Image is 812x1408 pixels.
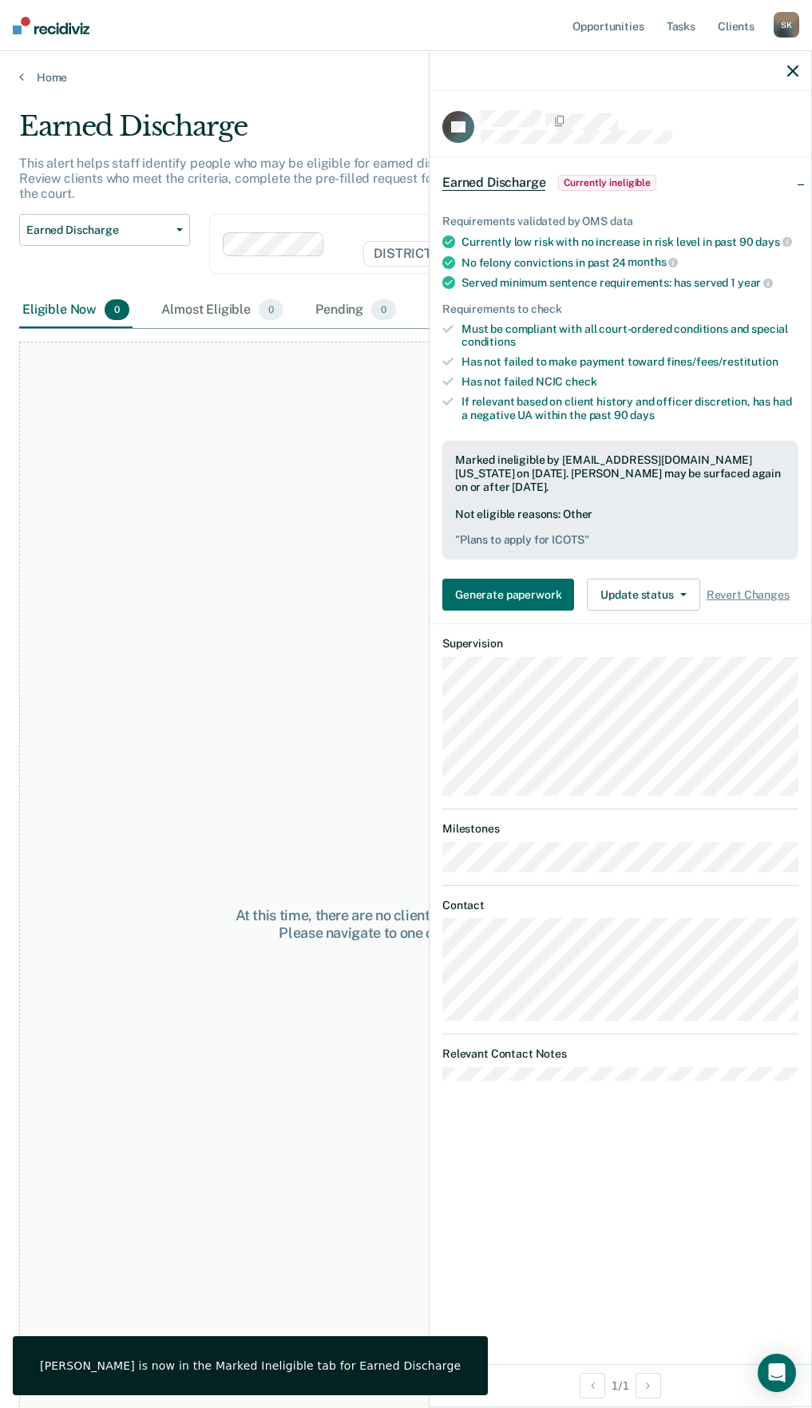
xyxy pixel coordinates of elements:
[461,275,798,290] div: Served minimum sentence requirements: has served 1
[461,335,516,348] span: conditions
[630,409,654,421] span: days
[259,299,283,320] span: 0
[19,156,735,201] p: This alert helps staff identify people who may be eligible for earned discharge based on IDOC’s c...
[455,508,786,548] div: Not eligible reasons: Other
[442,822,798,836] dt: Milestones
[19,293,133,328] div: Eligible Now
[19,110,750,156] div: Earned Discharge
[442,303,798,316] div: Requirements to check
[587,579,699,611] button: Update status
[461,322,798,350] div: Must be compliant with all court-ordered conditions and special
[461,355,798,369] div: Has not failed to make payment toward
[213,907,600,941] div: At this time, there are no clients who are Eligible Now. Please navigate to one of the other tabs.
[312,293,399,328] div: Pending
[755,235,791,248] span: days
[430,157,811,208] div: Earned DischargeCurrently ineligible
[667,355,778,368] span: fines/fees/restitution
[105,299,129,320] span: 0
[461,375,798,389] div: Has not failed NCIC
[26,223,170,237] span: Earned Discharge
[461,255,798,270] div: No felony convictions in past 24
[442,579,574,611] button: Generate paperwork
[636,1373,661,1398] button: Next Opportunity
[425,293,572,328] div: Marked Ineligible
[442,899,798,912] dt: Contact
[580,1373,605,1398] button: Previous Opportunity
[158,293,287,328] div: Almost Eligible
[558,175,656,191] span: Currently ineligible
[628,255,678,268] span: months
[442,637,798,651] dt: Supervision
[461,235,798,249] div: Currently low risk with no increase in risk level in past 90
[565,375,596,388] span: check
[455,453,786,493] div: Marked ineligible by [EMAIL_ADDRESS][DOMAIN_NAME][US_STATE] on [DATE]. [PERSON_NAME] may be surfa...
[13,17,89,34] img: Recidiviz
[707,588,790,602] span: Revert Changes
[758,1354,796,1392] div: Open Intercom Messenger
[363,241,650,267] span: DISTRICT OFFICE 5, [GEOGRAPHIC_DATA]
[442,579,580,611] a: Navigate to form link
[19,70,793,85] a: Home
[40,1359,461,1373] div: [PERSON_NAME] is now in the Marked Ineligible tab for Earned Discharge
[442,175,545,191] span: Earned Discharge
[442,215,798,228] div: Requirements validated by OMS data
[371,299,396,320] span: 0
[455,533,786,547] pre: " Plans to apply for ICOTS "
[442,1047,798,1061] dt: Relevant Contact Notes
[738,276,773,289] span: year
[774,12,799,38] div: S K
[430,1364,811,1406] div: 1 / 1
[461,395,798,422] div: If relevant based on client history and officer discretion, has had a negative UA within the past 90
